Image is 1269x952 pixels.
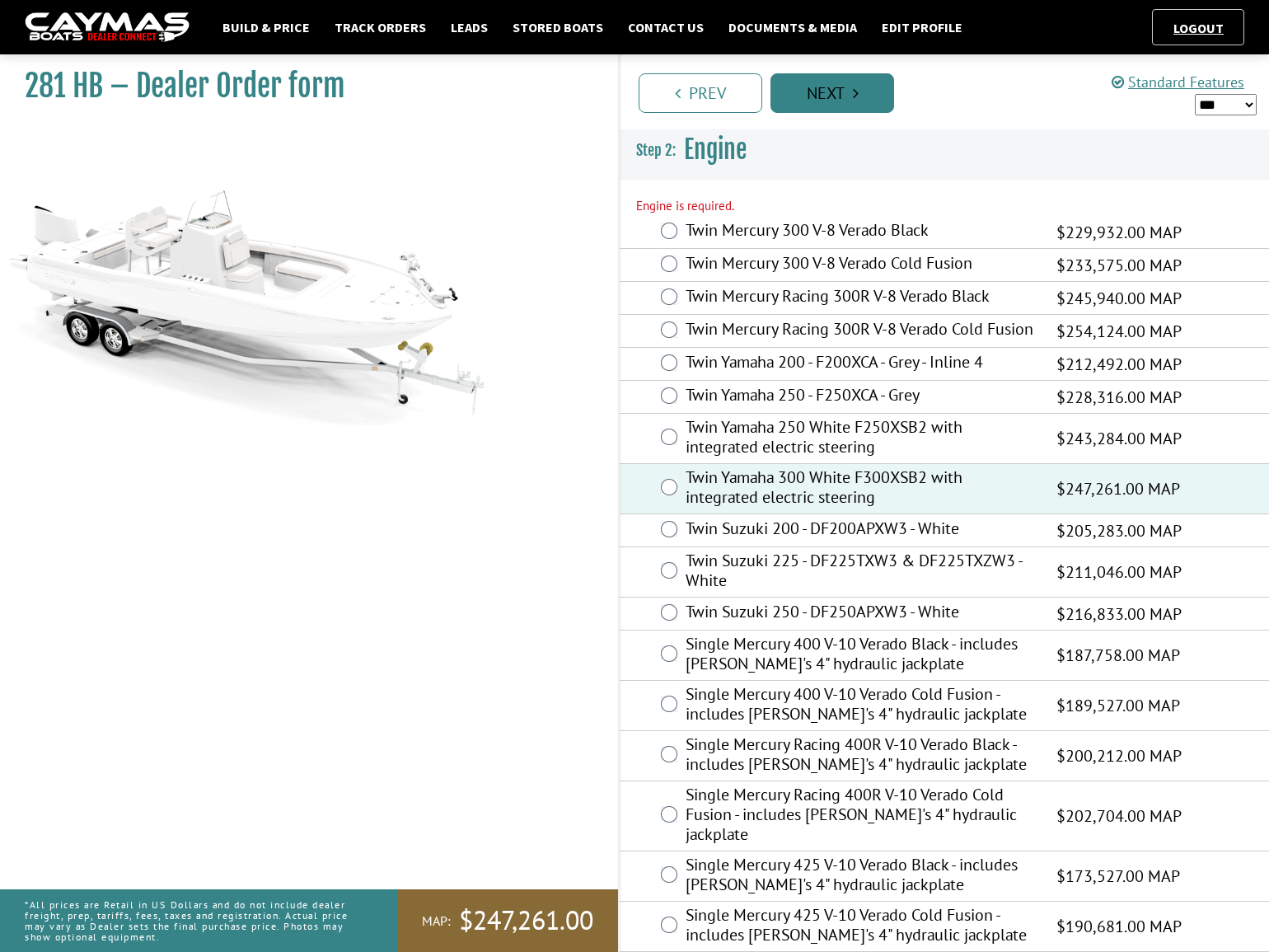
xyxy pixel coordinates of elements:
[443,16,496,38] a: Leads
[1056,476,1180,501] span: $247,261.00 MAP
[639,73,762,113] a: Prev
[1056,743,1182,768] span: $200,212.00 MAP
[686,253,1036,277] label: Twin Mercury 300 V-8 Verado Cold Fusion
[1056,602,1182,626] span: $216,833.00 MAP
[686,905,1036,949] label: Single Mercury 425 V-10 Verado Cold Fusion - includes [PERSON_NAME]'s 4" hydraulic jackplate
[326,16,434,38] a: Track Orders
[1056,560,1182,584] span: $211,046.00 MAP
[620,120,1269,181] h3: Engine
[1056,253,1182,278] span: $233,575.00 MAP
[686,319,1036,343] label: Twin Mercury Racing 300R V-8 Verado Cold Fusion
[1056,426,1182,451] span: $243,284.00 MAP
[1056,518,1182,543] span: $205,283.00 MAP
[1056,319,1182,344] span: $254,124.00 MAP
[686,352,1036,376] label: Twin Yamaha 200 - F200XCA - Grey - Inline 4
[620,16,712,38] a: Contact Us
[214,16,318,38] a: Build & Price
[459,903,593,938] span: $247,261.00
[1056,352,1182,377] span: $212,492.00 MAP
[1056,693,1180,718] span: $189,527.00 MAP
[686,684,1036,728] label: Single Mercury 400 V-10 Verado Cold Fusion - includes [PERSON_NAME]'s 4" hydraulic jackplate
[1056,385,1182,410] span: $228,316.00 MAP
[1056,864,1180,889] span: $173,527.00 MAP
[686,518,1036,542] label: Twin Suzuki 200 - DF200APXW3 - White
[770,73,894,113] a: Next
[397,889,618,952] a: MAP:$247,261.00
[686,602,1036,626] label: Twin Suzuki 250 - DF250APXW3 - White
[25,68,577,105] h1: 281 HB – Dealer Order form
[686,417,1036,461] label: Twin Yamaha 250 White F250XSB2 with integrated electric steering
[686,286,1036,310] label: Twin Mercury Racing 300R V-8 Verado Black
[25,891,360,951] p: *All prices are Retail in US Dollars and do not include dealer freight, prep, tariffs, fees, taxe...
[1056,286,1182,311] span: $245,940.00 MAP
[422,912,451,930] span: MAP:
[686,734,1036,778] label: Single Mercury Racing 400R V-10 Verado Black - includes [PERSON_NAME]'s 4" hydraulic jackplate
[1165,20,1232,36] a: Logout
[686,551,1036,594] label: Twin Suzuki 225 - DF225TXW3 & DF225TXZW3 - White
[634,71,1269,113] ul: Pagination
[504,16,611,38] a: Stored Boats
[1056,804,1182,828] span: $202,704.00 MAP
[1112,73,1244,91] a: Standard Features
[25,12,190,43] img: caymas-dealer-connect-2ed40d3bc7270c1d8d7ffb4b79bf05adc795679939227970def78ec6f6c03838.gif
[1056,220,1182,245] span: $229,932.00 MAP
[686,385,1036,409] label: Twin Yamaha 250 - F250XCA - Grey
[686,855,1036,898] label: Single Mercury 425 V-10 Verado Black - includes [PERSON_NAME]'s 4" hydraulic jackplate
[636,197,1253,216] div: Engine is required.
[686,634,1036,678] label: Single Mercury 400 V-10 Verado Black - includes [PERSON_NAME]'s 4" hydraulic jackplate
[686,220,1036,244] label: Twin Mercury 300 V-8 Verado Black
[1056,643,1180,668] span: $187,758.00 MAP
[873,16,971,38] a: Edit Profile
[686,467,1036,511] label: Twin Yamaha 300 White F300XSB2 with integrated electric steering
[1056,914,1182,939] span: $190,681.00 MAP
[686,785,1036,848] label: Single Mercury Racing 400R V-10 Verado Cold Fusion - includes [PERSON_NAME]'s 4" hydraulic jackplate
[720,16,865,38] a: Documents & Media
